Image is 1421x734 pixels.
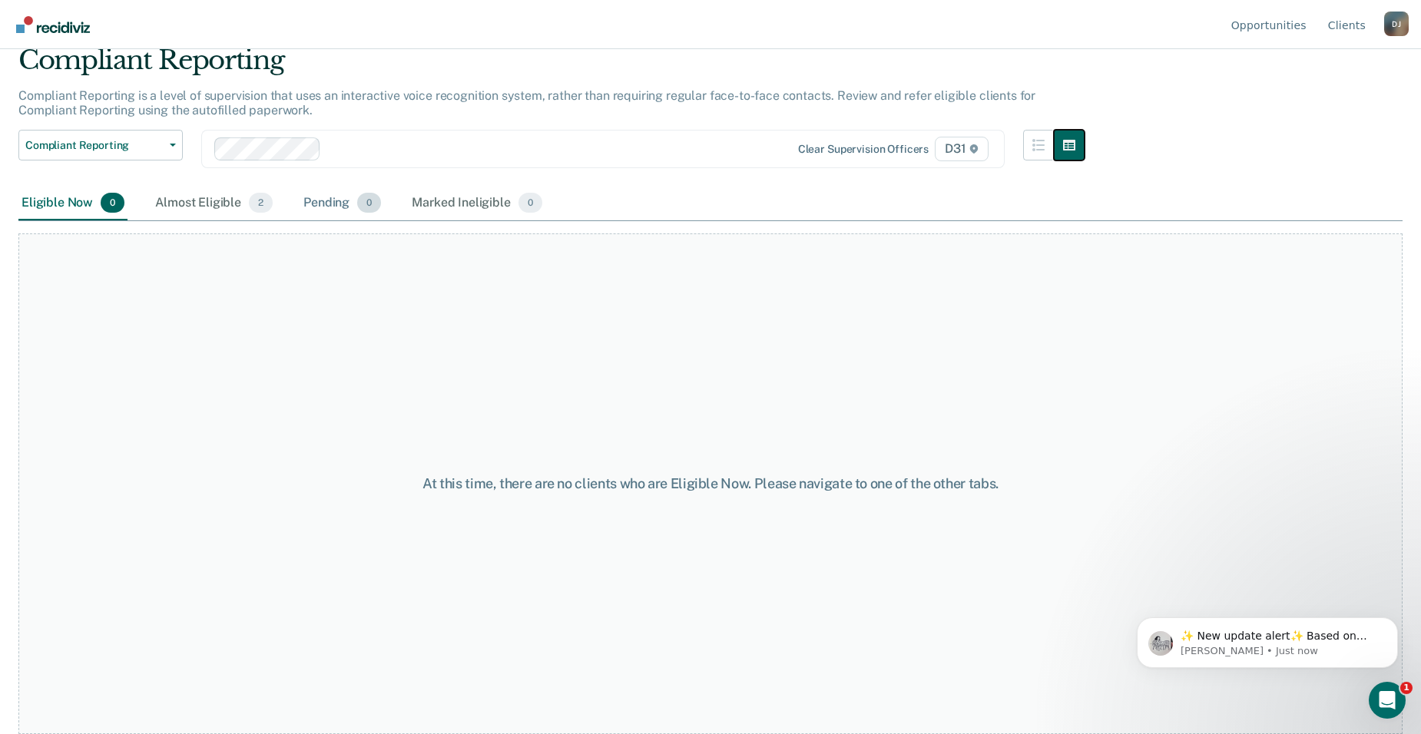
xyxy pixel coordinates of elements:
[1384,12,1409,36] button: Profile dropdown button
[1400,682,1413,694] span: 1
[1369,682,1406,719] iframe: Intercom live chat
[935,137,988,161] span: D31
[18,187,128,220] div: Eligible Now0
[18,130,183,160] button: Compliant Reporting
[1114,585,1421,693] iframe: Intercom notifications message
[16,16,90,33] img: Recidiviz
[25,139,164,152] span: Compliant Reporting
[357,193,381,213] span: 0
[18,45,1085,88] div: Compliant Reporting
[365,475,1056,492] div: At this time, there are no clients who are Eligible Now. Please navigate to one of the other tabs.
[67,59,265,73] p: Message from Kim, sent Just now
[249,193,273,213] span: 2
[67,45,264,347] span: ✨ New update alert✨ Based on your feedback, we've made a few updates we wanted to share. 1. We ha...
[18,88,1035,117] p: Compliant Reporting is a level of supervision that uses an interactive voice recognition system, ...
[518,193,542,213] span: 0
[1384,12,1409,36] div: D J
[300,187,384,220] div: Pending0
[409,187,545,220] div: Marked Ineligible0
[152,187,276,220] div: Almost Eligible2
[101,193,124,213] span: 0
[798,143,929,156] div: Clear supervision officers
